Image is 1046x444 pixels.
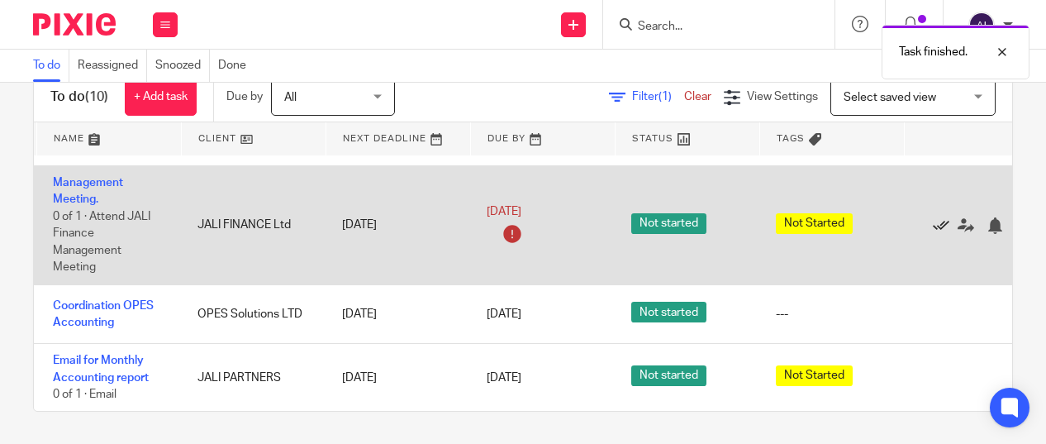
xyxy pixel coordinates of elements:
[487,372,521,384] span: [DATE]
[968,12,995,38] img: svg%3E
[631,213,706,234] span: Not started
[53,355,149,383] a: Email for Monthly Accounting report
[747,91,818,103] span: View Settings
[33,13,116,36] img: Pixie
[631,365,706,386] span: Not started
[125,79,197,116] a: + Add task
[155,50,210,82] a: Snoozed
[684,91,711,103] a: Clear
[326,166,470,285] td: [DATE]
[326,285,470,344] td: [DATE]
[776,306,887,322] div: ---
[78,50,147,82] a: Reassigned
[181,344,326,412] td: JALI PARTNERS
[53,300,154,328] a: Coordination OPES Accounting
[50,88,108,106] h1: To do
[85,90,108,103] span: (10)
[776,213,853,234] span: Not Started
[181,285,326,344] td: OPES Solutions LTD
[53,177,123,205] a: Management Meeting.
[326,344,470,412] td: [DATE]
[181,166,326,285] td: JALI FINANCE Ltd
[53,211,150,274] span: 0 of 1 · Attend JALI Finance Management Meeting
[218,50,254,82] a: Done
[631,302,706,322] span: Not started
[284,92,297,103] span: All
[33,50,69,82] a: To do
[777,134,805,143] span: Tags
[933,217,958,233] a: Mark as done
[659,91,672,103] span: (1)
[632,91,684,103] span: Filter
[226,88,263,105] p: Due by
[844,92,936,103] span: Select saved view
[53,389,116,400] span: 0 of 1 · Email
[487,207,521,218] span: [DATE]
[487,308,521,320] span: [DATE]
[899,44,968,60] p: Task finished.
[776,365,853,386] span: Not Started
